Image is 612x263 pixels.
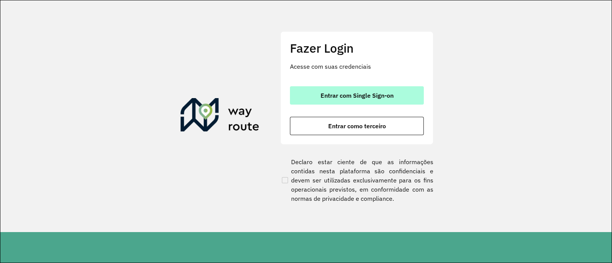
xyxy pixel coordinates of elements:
button: button [290,117,424,135]
h2: Fazer Login [290,41,424,55]
span: Entrar como terceiro [328,123,386,129]
button: button [290,86,424,105]
p: Acesse com suas credenciais [290,62,424,71]
span: Entrar com Single Sign-on [321,92,394,98]
label: Declaro estar ciente de que as informações contidas nesta plataforma são confidenciais e devem se... [280,157,433,203]
img: Roteirizador AmbevTech [181,98,259,135]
